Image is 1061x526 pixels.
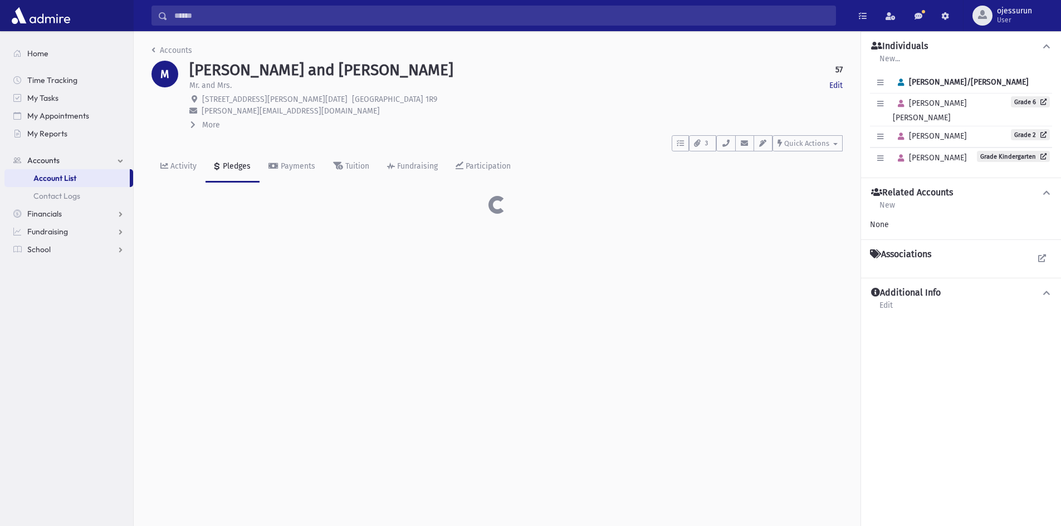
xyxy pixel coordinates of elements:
span: [PERSON_NAME][EMAIL_ADDRESS][DOMAIN_NAME] [202,106,380,116]
div: Participation [463,161,511,171]
a: Edit [879,299,893,319]
a: Tuition [324,151,378,183]
span: [PERSON_NAME] [893,153,967,163]
a: Fundraising [378,151,447,183]
span: Quick Actions [784,139,829,148]
div: Fundraising [395,161,438,171]
a: Fundraising [4,223,133,240]
button: Related Accounts [870,187,1052,199]
a: Edit [829,80,843,91]
button: 3 [689,135,716,151]
a: Payments [260,151,324,183]
h1: [PERSON_NAME] and [PERSON_NAME] [189,61,453,80]
span: [STREET_ADDRESS][PERSON_NAME][DATE] [202,95,348,104]
a: Participation [447,151,520,183]
a: My Tasks [4,89,133,107]
p: Mr. and Mrs. [189,80,232,91]
a: Account List [4,169,130,187]
img: AdmirePro [9,4,73,27]
span: My Reports [27,129,67,139]
div: Pledges [221,161,251,171]
span: Time Tracking [27,75,77,85]
button: Individuals [870,41,1052,52]
span: School [27,244,51,254]
nav: breadcrumb [151,45,192,61]
button: Additional Info [870,287,1052,299]
div: M [151,61,178,87]
span: Home [27,48,48,58]
span: Accounts [27,155,60,165]
a: New [879,199,896,219]
a: Time Tracking [4,71,133,89]
button: More [189,119,221,131]
div: None [870,219,1052,230]
div: Activity [168,161,197,171]
a: Contact Logs [4,187,133,205]
h4: Associations [870,249,931,260]
h4: Individuals [871,41,928,52]
h4: Related Accounts [871,187,953,199]
span: [PERSON_NAME] [893,131,967,141]
span: Fundraising [27,227,68,237]
a: My Appointments [4,107,133,125]
button: Quick Actions [772,135,843,151]
div: Payments [278,161,315,171]
span: My Appointments [27,111,89,121]
span: More [202,120,220,130]
a: Financials [4,205,133,223]
input: Search [168,6,835,26]
a: Pledges [206,151,260,183]
a: New... [879,52,901,72]
span: [PERSON_NAME] [PERSON_NAME] [893,99,967,122]
a: Activity [151,151,206,183]
span: My Tasks [27,93,58,103]
h4: Additional Info [871,287,941,299]
span: Account List [33,173,76,183]
span: [PERSON_NAME]/[PERSON_NAME] [893,77,1029,87]
a: Grade 6 [1011,96,1050,107]
div: Tuition [343,161,369,171]
a: School [4,240,133,258]
span: [GEOGRAPHIC_DATA] 1R9 [352,95,437,104]
a: Grade Kindergarten [977,151,1050,162]
span: Financials [27,209,62,219]
a: Accounts [4,151,133,169]
a: Accounts [151,46,192,55]
a: Home [4,45,133,62]
span: Contact Logs [33,191,80,201]
span: User [997,16,1032,24]
a: Grade 2 [1011,129,1050,140]
span: 3 [702,139,711,149]
a: My Reports [4,125,133,142]
strong: 57 [835,64,843,76]
span: ojessurun [997,7,1032,16]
